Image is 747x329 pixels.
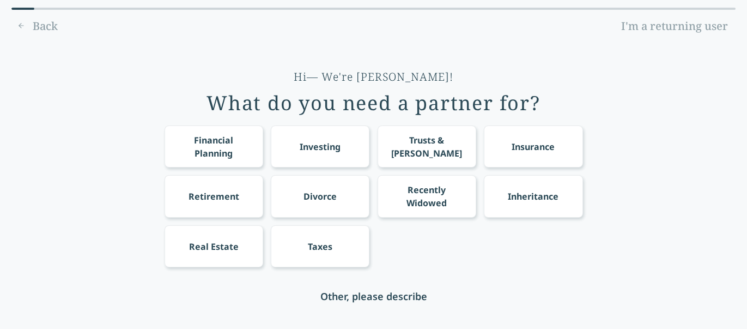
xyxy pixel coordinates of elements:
[300,140,341,153] div: Investing
[508,190,558,203] div: Inheritance
[387,134,466,160] div: Trusts & [PERSON_NAME]
[189,240,239,253] div: Real Estate
[512,140,555,153] div: Insurance
[189,190,239,203] div: Retirement
[320,289,427,304] div: Other, please describe
[303,190,337,203] div: Divorce
[11,8,34,10] div: 0% complete
[614,17,736,35] a: I'm a returning user
[294,69,453,85] div: Hi— We're [PERSON_NAME]!
[387,183,466,210] div: Recently Widowed
[308,240,332,253] div: Taxes
[174,134,253,160] div: Financial Planning
[207,92,540,114] div: What do you need a partner for?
